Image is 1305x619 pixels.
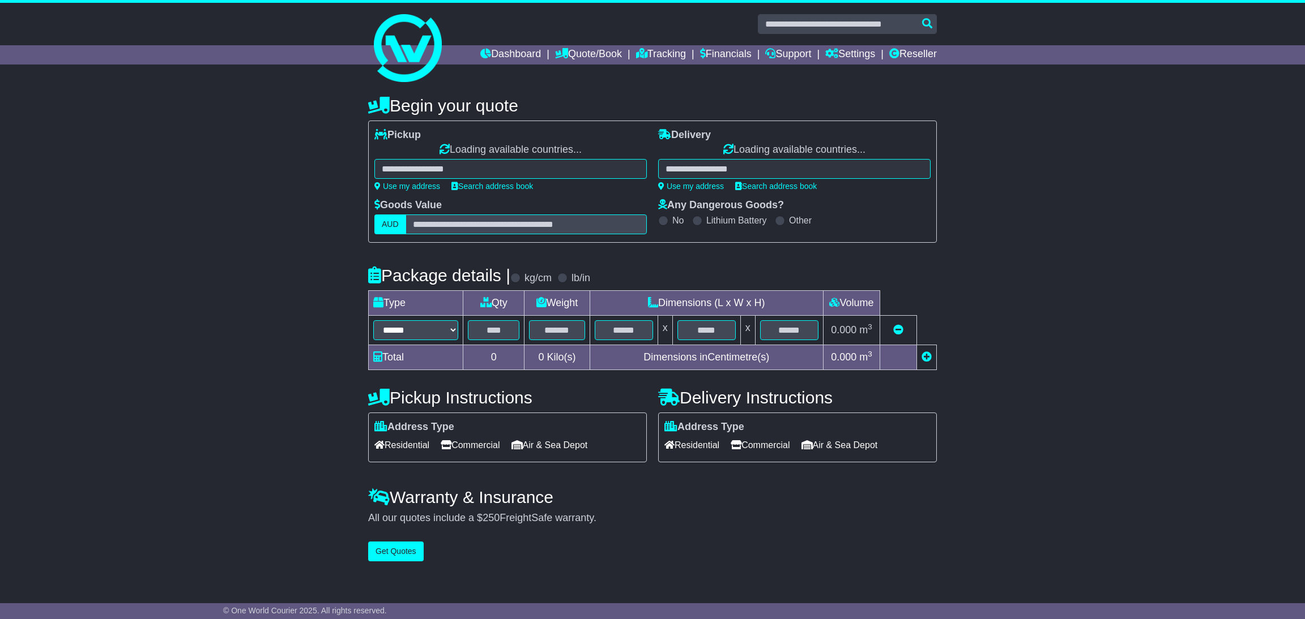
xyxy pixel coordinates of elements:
[223,606,387,615] span: © One World Courier 2025. All rights reserved.
[664,421,744,433] label: Address Type
[706,215,767,226] label: Lithium Battery
[369,291,463,316] td: Type
[893,324,903,336] a: Remove this item
[368,488,937,506] h4: Warranty & Insurance
[658,182,724,191] a: Use my address
[463,291,524,316] td: Qty
[831,351,856,363] span: 0.000
[524,291,590,316] td: Weight
[451,182,533,191] a: Search address book
[374,129,421,141] label: Pickup
[868,350,872,358] sup: 3
[658,144,931,156] div: Loading available countries...
[538,351,544,363] span: 0
[672,215,684,226] label: No
[789,215,812,226] label: Other
[590,291,823,316] td: Dimensions (L x W x H)
[658,129,711,141] label: Delivery
[480,45,541,65] a: Dashboard
[463,345,524,370] td: 0
[374,436,429,454] span: Residential
[368,541,424,561] button: Get Quotes
[700,45,752,65] a: Financials
[374,214,406,234] label: AUD
[825,45,875,65] a: Settings
[374,144,647,156] div: Loading available countries...
[636,45,686,65] a: Tracking
[740,316,755,345] td: x
[658,316,672,345] td: x
[524,272,552,285] label: kg/cm
[765,45,811,65] a: Support
[511,436,588,454] span: Air & Sea Depot
[859,324,872,336] span: m
[572,272,590,285] label: lb/in
[801,436,878,454] span: Air & Sea Depot
[524,345,590,370] td: Kilo(s)
[368,388,647,407] h4: Pickup Instructions
[889,45,937,65] a: Reseller
[868,323,872,331] sup: 3
[441,436,500,454] span: Commercial
[922,351,932,363] a: Add new item
[555,45,622,65] a: Quote/Book
[374,199,442,212] label: Goods Value
[658,199,784,212] label: Any Dangerous Goods?
[658,388,937,407] h4: Delivery Instructions
[664,436,719,454] span: Residential
[374,182,440,191] a: Use my address
[374,421,454,433] label: Address Type
[831,324,856,336] span: 0.000
[369,345,463,370] td: Total
[859,351,872,363] span: m
[368,96,937,115] h4: Begin your quote
[590,345,823,370] td: Dimensions in Centimetre(s)
[368,512,937,525] div: All our quotes include a $ FreightSafe warranty.
[368,266,510,285] h4: Package details |
[735,182,817,191] a: Search address book
[483,512,500,523] span: 250
[823,291,880,316] td: Volume
[731,436,790,454] span: Commercial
